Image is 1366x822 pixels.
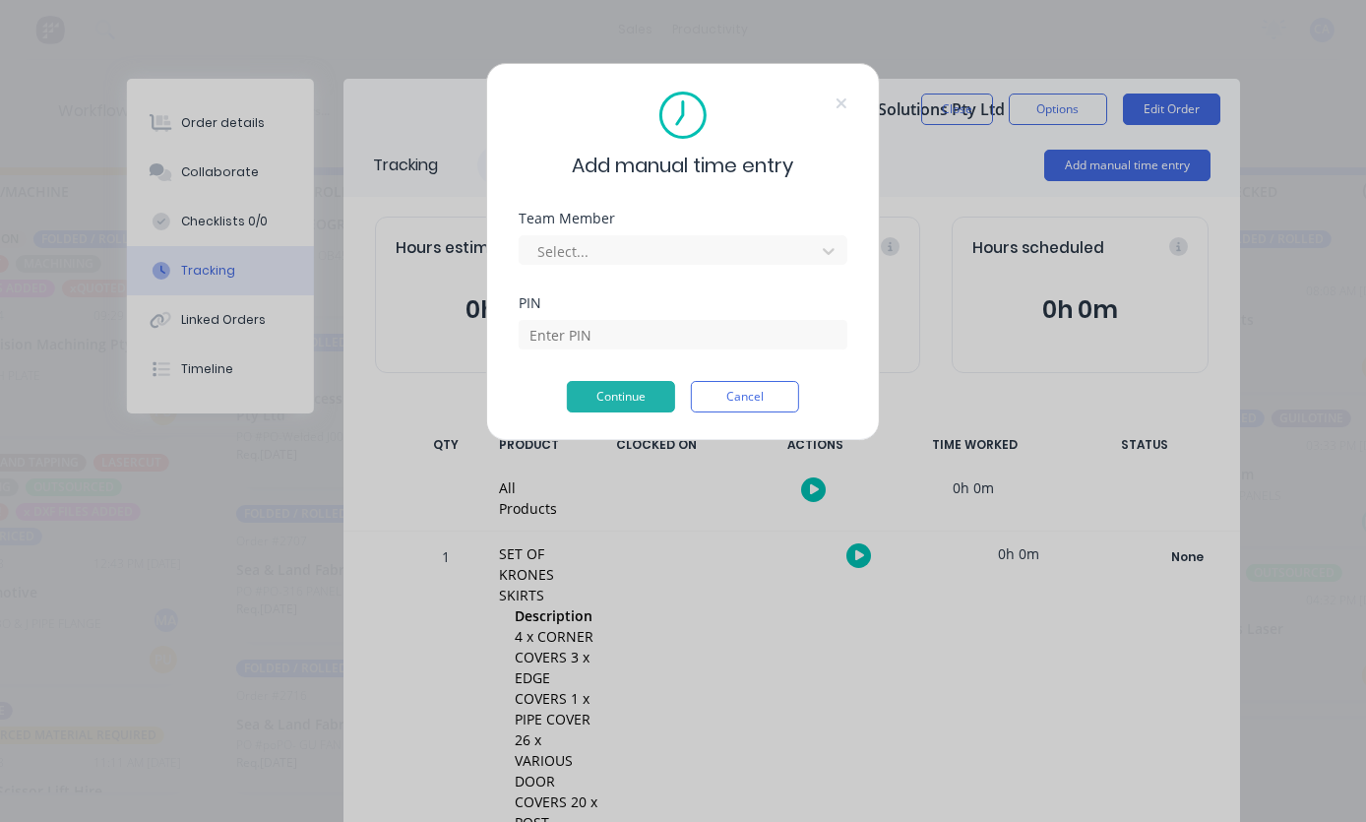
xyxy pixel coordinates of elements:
[691,381,799,412] button: Cancel
[519,320,847,349] input: Enter PIN
[567,381,675,412] button: Continue
[573,151,794,180] span: Add manual time entry
[519,212,847,225] div: Team Member
[519,296,847,310] div: PIN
